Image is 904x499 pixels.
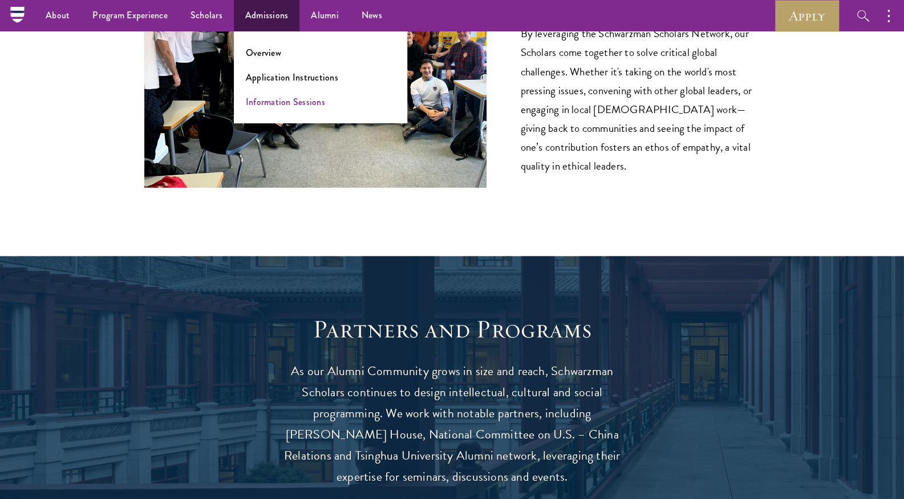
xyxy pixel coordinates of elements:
p: By leveraging the Schwarzman Scholars Network, our Scholars come together to solve critical globa... [521,24,760,175]
p: As our Alumni Community grows in size and reach, Schwarzman Scholars continues to design intellec... [275,361,629,488]
a: Information Sessions [246,95,325,108]
a: Overview [246,46,281,59]
h3: Partners and Programs [275,313,629,345]
a: Application Instructions [246,71,338,84]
